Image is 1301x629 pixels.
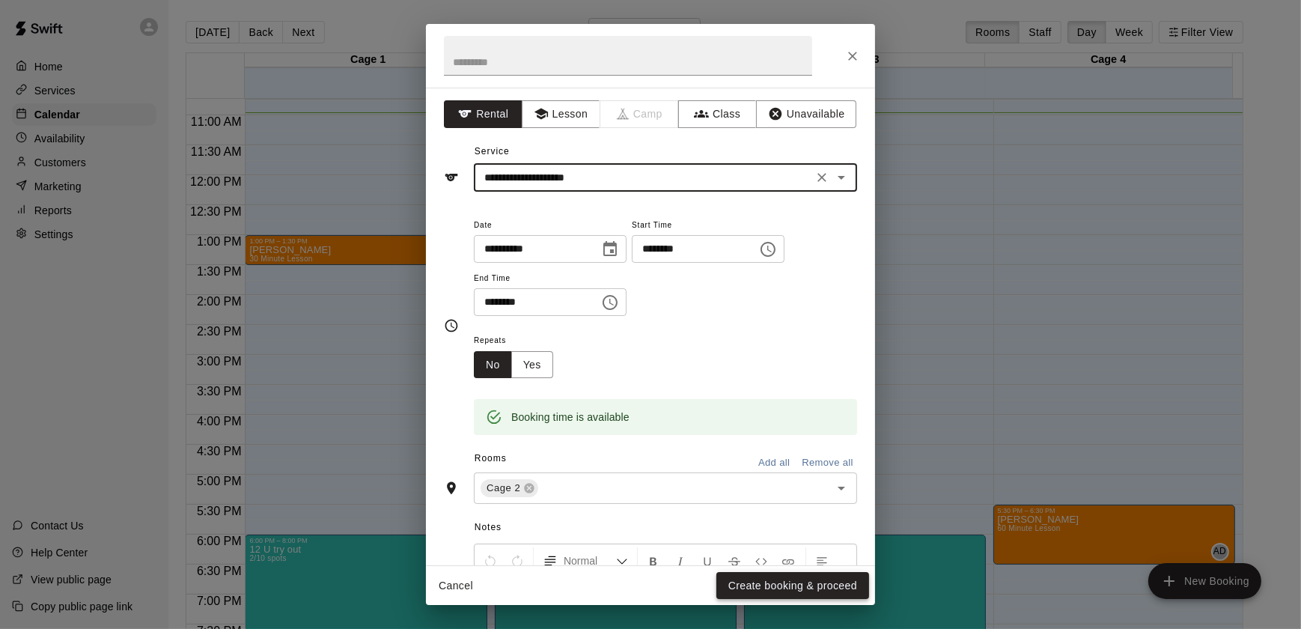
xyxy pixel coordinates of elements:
[722,547,747,574] button: Format Strikethrough
[839,43,866,70] button: Close
[716,572,869,600] button: Create booking & proceed
[474,351,553,379] div: outlined button group
[798,452,857,475] button: Remove all
[809,547,835,574] button: Left Align
[474,331,565,351] span: Repeats
[678,100,757,128] button: Class
[444,481,459,496] svg: Rooms
[474,269,627,289] span: End Time
[511,351,553,379] button: Yes
[444,100,522,128] button: Rental
[444,318,459,333] svg: Timing
[668,547,693,574] button: Format Italics
[511,404,630,431] div: Booking time is available
[474,216,627,236] span: Date
[444,170,459,185] svg: Service
[811,167,832,188] button: Clear
[475,453,507,464] span: Rooms
[600,100,679,128] span: Camps can only be created in the Services page
[753,234,783,264] button: Choose time, selected time is 3:30 PM
[474,351,512,379] button: No
[641,547,666,574] button: Format Bold
[595,288,625,317] button: Choose time, selected time is 4:00 PM
[475,516,857,540] span: Notes
[756,100,856,128] button: Unavailable
[831,478,852,499] button: Open
[750,452,798,475] button: Add all
[505,547,530,574] button: Redo
[432,572,480,600] button: Cancel
[481,479,538,497] div: Cage 2
[831,167,852,188] button: Open
[478,547,503,574] button: Undo
[481,481,526,496] span: Cage 2
[537,547,634,574] button: Formatting Options
[475,146,510,157] span: Service
[749,547,774,574] button: Insert Code
[522,100,600,128] button: Lesson
[632,216,784,236] span: Start Time
[564,553,616,568] span: Normal
[776,547,801,574] button: Insert Link
[695,547,720,574] button: Format Underline
[595,234,625,264] button: Choose date, selected date is Aug 12, 2025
